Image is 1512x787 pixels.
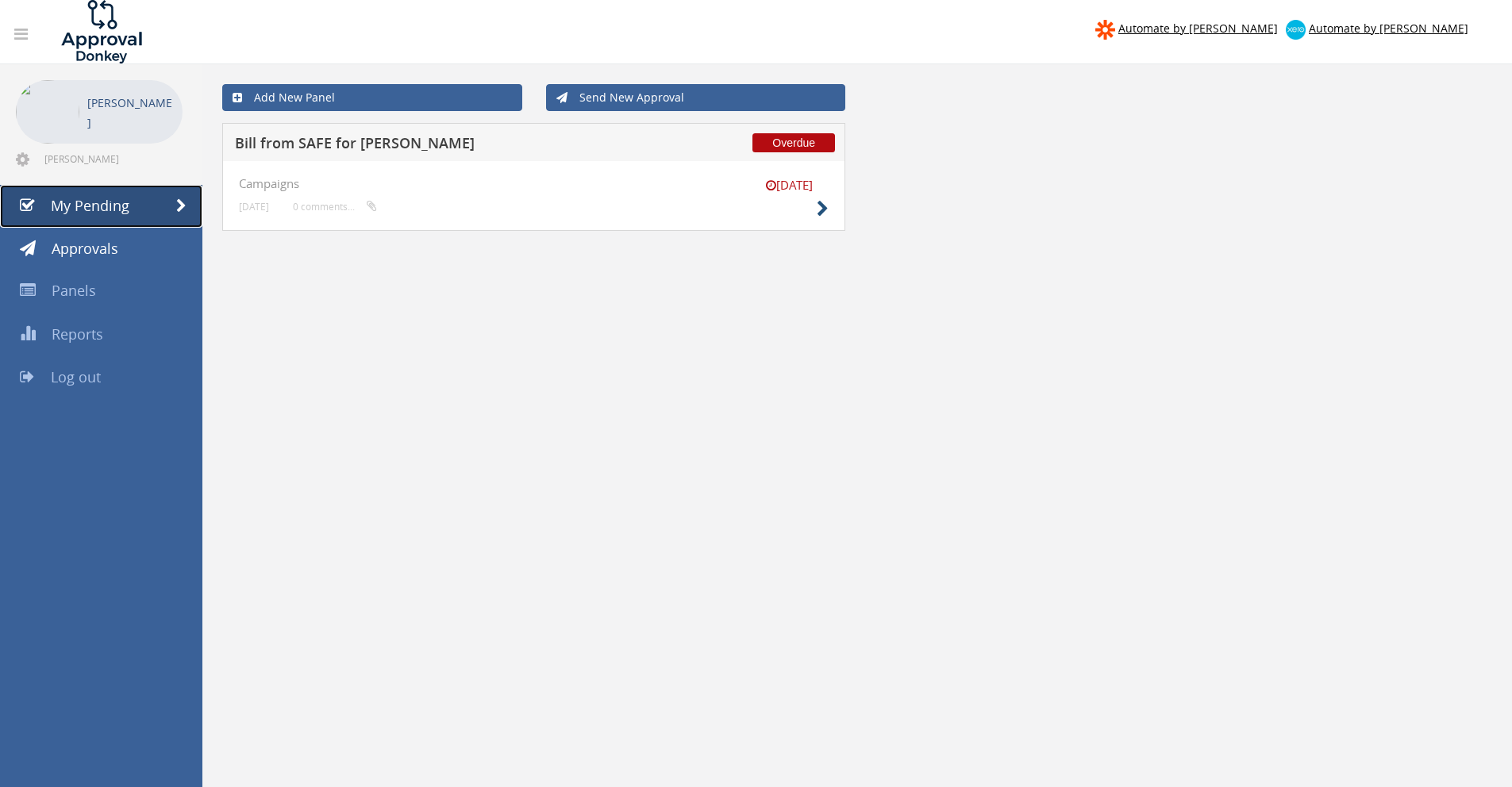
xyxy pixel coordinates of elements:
span: Automate by [PERSON_NAME] [1309,21,1468,36]
span: Reports [52,324,103,344]
span: My Pending [51,196,129,215]
span: Log out [51,367,101,386]
span: Overdue [752,133,835,152]
a: Add New Panel [222,84,522,111]
a: Send New Approval [546,84,846,111]
small: 0 comments... [293,201,377,213]
p: [PERSON_NAME] [87,93,175,132]
h4: Campaigns [239,177,829,190]
img: xero-logo.png [1286,20,1306,40]
img: zapier-logomark.png [1095,20,1115,40]
small: [DATE] [749,177,829,194]
span: Automate by [PERSON_NAME] [1118,21,1278,36]
small: [DATE] [239,201,269,213]
span: Panels [52,281,96,300]
h5: Bill from SAFE for [PERSON_NAME] [235,136,653,155]
span: [PERSON_NAME][EMAIL_ADDRESS][DOMAIN_NAME] [44,152,179,165]
span: Approvals [52,239,118,258]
